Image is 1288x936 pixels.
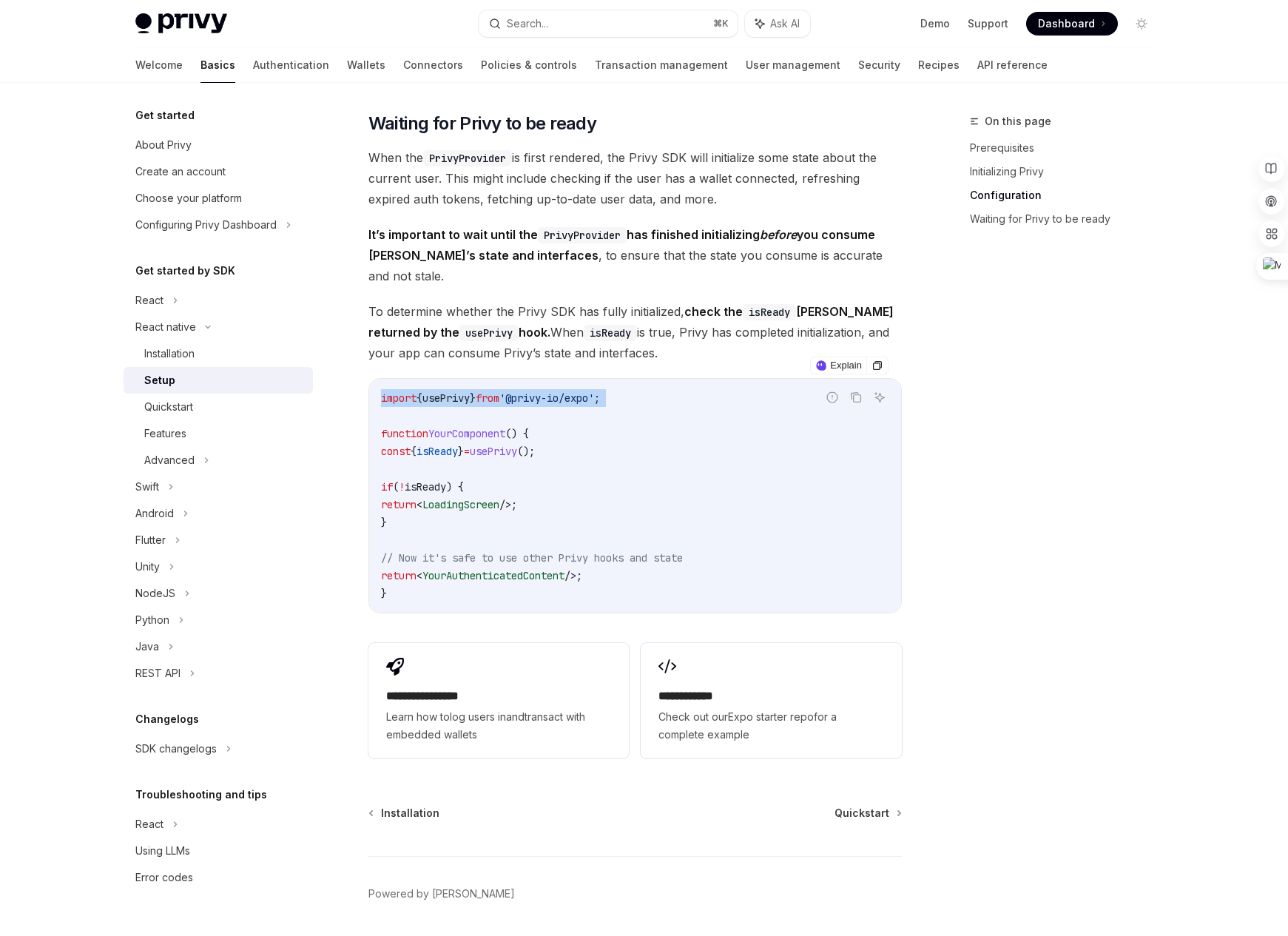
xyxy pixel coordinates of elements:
[446,480,464,494] span: ) {
[368,147,902,209] span: When the is first rendered, the Privy SDK will initialize some state about the current user. This...
[594,391,600,405] span: ;
[422,391,470,405] span: usePrivy
[368,112,597,135] span: Waiting for Privy to be ready
[135,815,163,833] div: React
[428,427,505,440] span: YourComponent
[770,16,800,31] span: Ask AI
[124,132,313,158] a: About Privy
[970,136,1165,160] a: Prerequisites
[347,47,385,83] a: Wallets
[823,388,842,407] button: Report incorrect code
[124,420,313,447] a: Features
[743,304,796,320] code: isReady
[381,516,387,529] span: }
[393,480,399,494] span: (
[511,498,517,511] span: ;
[405,480,446,494] span: isReady
[834,806,889,821] span: Quickstart
[476,391,499,405] span: from
[918,47,960,83] a: Recipes
[200,47,235,83] a: Basics
[135,842,190,860] div: Using LLMs
[481,47,577,83] a: Policies & controls
[920,16,950,31] a: Demo
[760,227,797,242] em: before
[135,611,169,629] div: Python
[370,806,439,821] a: Installation
[970,160,1165,184] a: Initializing Privy
[745,10,810,37] button: Ask AI
[135,107,195,124] h5: Get started
[368,301,902,363] span: To determine whether the Privy SDK has fully initialized, When is true, Privy has completed initi...
[368,886,515,901] a: Powered by [PERSON_NAME]
[381,445,411,458] span: const
[135,136,192,154] div: About Privy
[144,371,175,389] div: Setup
[417,569,422,582] span: <
[399,480,405,494] span: !
[135,505,174,522] div: Android
[144,398,193,416] div: Quickstart
[499,391,594,405] span: '@privy-io/expo'
[641,643,901,758] a: **** **** **Check out ourExpo starter repofor a complete example
[135,664,181,682] div: REST API
[135,262,235,280] h5: Get started by SDK
[368,227,875,263] strong: It’s important to wait until the has finished initializing you consume [PERSON_NAME]’s state and ...
[970,184,1165,207] a: Configuration
[538,227,627,243] code: PrivyProvider
[479,10,738,37] button: Search...⌘K
[584,325,637,341] code: isReady
[517,445,535,458] span: ();
[458,445,464,458] span: }
[411,445,417,458] span: {
[977,47,1048,83] a: API reference
[1130,12,1153,36] button: Toggle dark mode
[381,498,417,511] span: return
[713,18,729,30] span: ⌘ K
[870,388,889,407] button: Ask AI
[417,391,422,405] span: {
[505,427,529,440] span: () {
[403,47,463,83] a: Connectors
[124,340,313,367] a: Installation
[450,710,506,723] a: log users in
[124,394,313,420] a: Quickstart
[135,585,175,602] div: NodeJS
[422,498,499,511] span: LoadingScreen
[422,569,564,582] span: YourAuthenticatedContent
[135,531,166,549] div: Flutter
[470,391,476,405] span: }
[834,806,900,821] a: Quickstart
[368,643,629,758] a: **** **** **** *Learn how tolog users inandtransact with embedded wallets
[124,864,313,891] a: Error codes
[985,112,1051,130] span: On this page
[381,806,439,821] span: Installation
[417,445,458,458] span: isReady
[381,587,387,600] span: }
[135,292,163,309] div: React
[381,569,417,582] span: return
[135,786,267,804] h5: Troubleshooting and tips
[846,388,866,407] button: Copy the contents from the code block
[135,740,217,758] div: SDK changelogs
[459,325,519,341] code: usePrivy
[423,150,512,166] code: PrivyProvider
[124,367,313,394] a: Setup
[470,445,517,458] span: usePrivy
[135,13,227,34] img: light logo
[499,498,511,511] span: />
[135,869,193,886] div: Error codes
[746,47,840,83] a: User management
[595,47,728,83] a: Transaction management
[564,569,576,582] span: />
[381,391,417,405] span: import
[135,558,160,576] div: Unity
[381,551,683,565] span: // Now it's safe to use other Privy hooks and state
[135,47,183,83] a: Welcome
[124,838,313,864] a: Using LLMs
[124,158,313,185] a: Create an account
[417,498,422,511] span: <
[135,638,159,656] div: Java
[135,216,277,234] div: Configuring Privy Dashboard
[381,480,393,494] span: if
